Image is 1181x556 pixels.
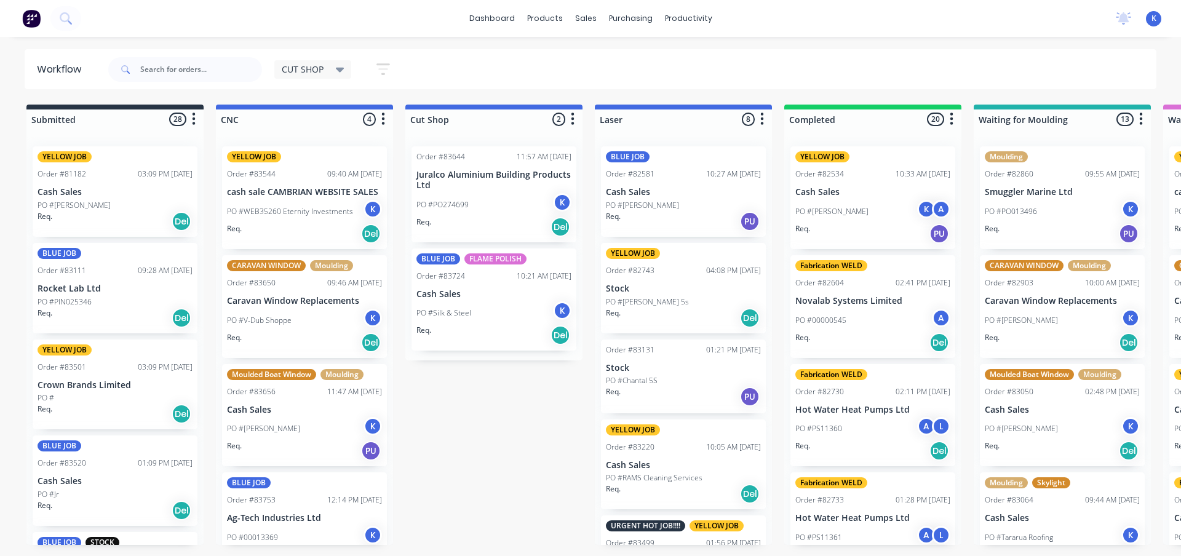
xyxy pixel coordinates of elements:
p: Cash Sales [985,513,1140,523]
div: K [917,200,936,218]
p: Req. [985,332,1000,343]
div: Del [740,484,760,504]
div: K [364,526,382,544]
div: 01:56 PM [DATE] [706,538,761,549]
div: 10:33 AM [DATE] [896,169,950,180]
p: PO # [38,392,54,403]
p: Req. [606,308,621,319]
p: Cash Sales [985,405,1140,415]
div: YELLOW JOBOrder #8253410:33 AM [DATE]Cash SalesPO #[PERSON_NAME]KAReq.PU [790,146,955,249]
p: Cash Sales [606,187,761,197]
div: A [932,309,950,327]
div: BLUE JOB [38,440,81,451]
div: Del [740,308,760,328]
p: Req. [38,308,52,319]
div: 09:40 AM [DATE] [327,169,382,180]
div: YELLOW JOB [38,344,92,355]
div: 02:41 PM [DATE] [896,277,950,288]
div: K [364,200,382,218]
p: Req. [606,386,621,397]
div: BLUE JOB [416,253,460,264]
div: 03:09 PM [DATE] [138,169,193,180]
div: Order #83544 [227,169,276,180]
p: Hot Water Heat Pumps Ltd [795,513,950,523]
div: products [521,9,569,28]
div: Del [361,224,381,244]
div: Fabrication WELD [795,260,867,271]
div: Moulding [1078,369,1121,380]
div: K [553,301,571,320]
p: Req. [985,440,1000,451]
div: Del [551,217,570,237]
div: purchasing [603,9,659,28]
p: Stock [606,284,761,294]
div: URGENT HOT JOB!!!! [606,520,685,531]
div: K [1121,417,1140,435]
div: Fabrication WELDOrder #8273002:11 PM [DATE]Hot Water Heat Pumps LtdPO #PS11360ALReq.Del [790,364,955,467]
div: Order #82604 [795,277,844,288]
p: Req. [795,223,810,234]
div: PU [1119,224,1139,244]
div: Workflow [37,62,87,77]
div: YELLOW JOBOrder #8354409:40 AM [DATE]cash sale CAMBRIAN WEBSITE SALESPO #WEB35260 Eternity Invest... [222,146,387,249]
div: K [1121,200,1140,218]
div: YELLOW JOB [38,151,92,162]
p: PO #[PERSON_NAME] [985,315,1058,326]
div: 01:28 PM [DATE] [896,494,950,506]
div: Order #83111 [38,265,86,276]
p: Caravan Window Replacements [227,296,382,306]
div: 10:05 AM [DATE] [706,442,761,453]
div: K [1121,526,1140,544]
div: Del [929,441,949,461]
div: 01:09 PM [DATE] [138,458,193,469]
div: PU [929,224,949,244]
p: PO #Silk & Steel [416,308,471,319]
div: Del [1119,333,1139,352]
div: BLUE JOBOrder #8258110:27 AM [DATE]Cash SalesPO #[PERSON_NAME]Req.PU [601,146,766,237]
div: 09:55 AM [DATE] [1085,169,1140,180]
div: CARAVAN WINDOW [985,260,1064,271]
p: PO #V-Dub Shoppe [227,315,292,326]
p: Req. [227,332,242,343]
div: 10:00 AM [DATE] [1085,277,1140,288]
div: Del [172,212,191,231]
div: Moulded Boat WindowMouldingOrder #8365611:47 AM [DATE]Cash SalesPO #[PERSON_NAME]KReq.PU [222,364,387,467]
div: Del [172,308,191,328]
div: 09:46 AM [DATE] [327,277,382,288]
p: Smuggler Marine Ltd [985,187,1140,197]
div: 03:09 PM [DATE] [138,362,193,373]
div: 11:57 AM [DATE] [517,151,571,162]
div: YELLOW JOB [690,520,744,531]
div: Order #83724 [416,271,465,282]
div: K [1121,309,1140,327]
div: Order #82743 [606,265,654,276]
p: Req. [795,332,810,343]
span: CUT SHOP [282,63,324,76]
p: PO #PO013496 [985,206,1037,217]
p: Stock [606,363,761,373]
div: Moulding [1068,260,1111,271]
div: A [917,417,936,435]
p: PO #[PERSON_NAME] [38,200,111,211]
p: PO #00013369 [227,532,278,543]
div: Order #8364411:57 AM [DATE]Juralco Aluminium Building Products LtdPO #PO274699KReq.Del [412,146,576,242]
p: Hot Water Heat Pumps Ltd [795,405,950,415]
div: Moulding [320,369,364,380]
div: Order #82860 [985,169,1033,180]
div: Order #83050 [985,386,1033,397]
p: cash sale CAMBRIAN WEBSITE SALES [227,187,382,197]
p: Ag-Tech Industries Ltd [227,513,382,523]
div: YELLOW JOBOrder #8118203:09 PM [DATE]Cash SalesPO #[PERSON_NAME]Req.Del [33,146,197,237]
div: BLUE JOB [38,537,81,548]
p: Novalab Systems Limited [795,296,950,306]
div: PU [740,212,760,231]
div: Order #82733 [795,494,844,506]
p: PO #[PERSON_NAME] [227,423,300,434]
div: L [932,417,950,435]
div: A [932,200,950,218]
div: Moulded Boat WindowMouldingOrder #8305002:48 PM [DATE]Cash SalesPO #[PERSON_NAME]KReq.Del [980,364,1145,467]
div: A [917,526,936,544]
p: PO #PIN025346 [38,296,92,308]
p: Req. [985,223,1000,234]
p: PO #Tararua Roofing [985,532,1053,543]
